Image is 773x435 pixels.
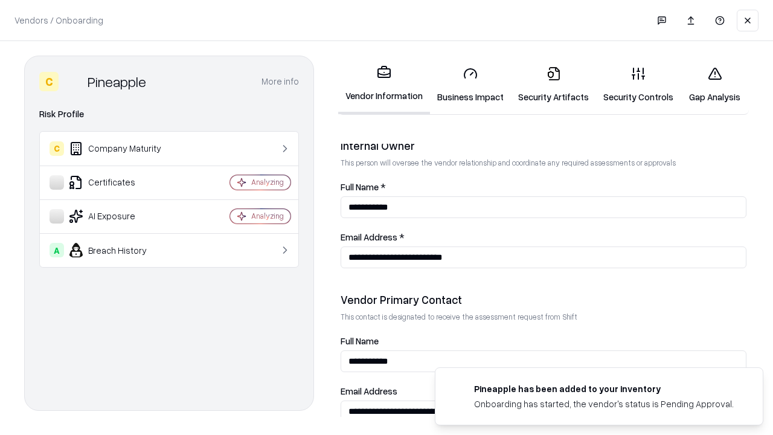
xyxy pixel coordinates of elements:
div: Certificates [50,175,194,190]
div: A [50,243,64,257]
img: pineappleenergy.com [450,382,464,397]
label: Email Address [341,387,746,396]
div: Company Maturity [50,141,194,156]
a: Business Impact [430,57,511,113]
div: Risk Profile [39,107,299,121]
div: Pineapple [88,72,146,91]
a: Vendor Information [338,56,430,114]
img: Pineapple [63,72,83,91]
div: C [50,141,64,156]
label: Full Name * [341,182,746,192]
label: Email Address * [341,233,746,242]
div: Onboarding has started, the vendor's status is Pending Approval. [474,398,734,410]
div: Analyzing [251,177,284,187]
p: Vendors / Onboarding [14,14,103,27]
a: Security Controls [596,57,681,113]
div: C [39,72,59,91]
button: More info [261,71,299,92]
div: AI Exposure [50,209,194,224]
a: Gap Analysis [681,57,749,113]
div: Analyzing [251,211,284,221]
div: Breach History [50,243,194,257]
label: Full Name [341,337,746,346]
p: This contact is designated to receive the assessment request from Shift [341,312,746,322]
p: This person will oversee the vendor relationship and coordinate any required assessments or appro... [341,158,746,168]
div: Vendor Primary Contact [341,292,746,307]
a: Security Artifacts [511,57,596,113]
div: Pineapple has been added to your inventory [474,382,734,395]
div: Internal Owner [341,138,746,153]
